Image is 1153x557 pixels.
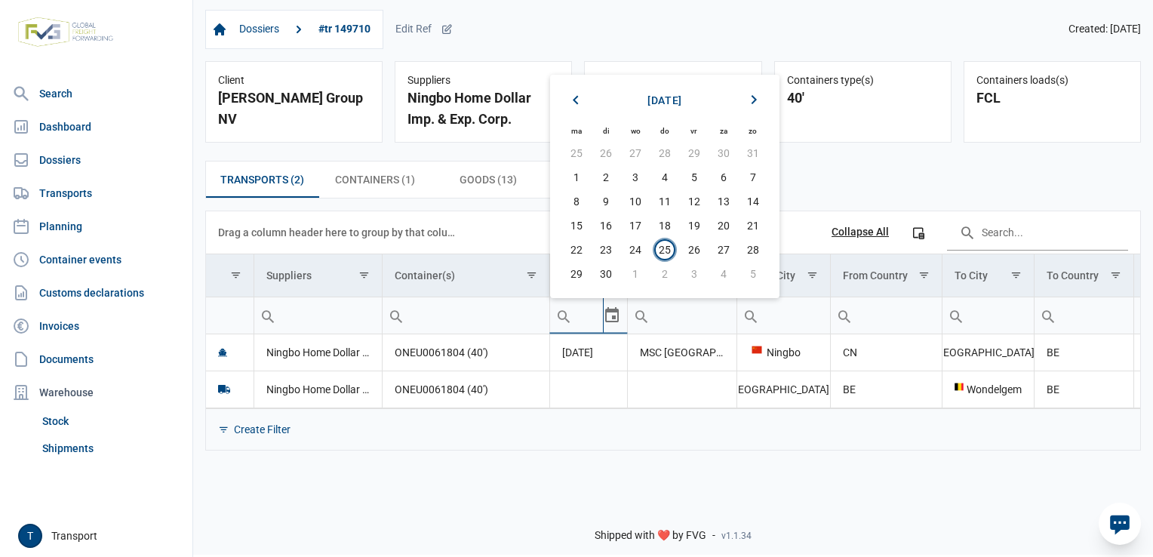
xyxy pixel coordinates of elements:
[738,214,767,238] td: zondag 21 september 2025
[233,17,285,42] a: Dossiers
[650,238,680,262] td: donderdag 25 september 2025. Today
[254,334,382,371] td: Ningbo Home Dollar Imp. & Exp. Corp.
[383,297,410,334] div: Search box
[737,254,830,297] td: Column From City
[595,263,616,285] span: 30
[206,297,254,334] td: Filter cell
[566,143,587,164] span: 25
[254,297,382,334] input: Filter cell
[743,143,764,164] span: 31
[709,262,738,286] td: zaterdag 4 oktober 2025
[1035,297,1062,334] div: Search box
[684,239,705,260] span: 26
[206,254,254,297] td: Column
[743,239,764,260] span: 28
[679,165,709,189] td: vrijdag 5 september 2025
[709,120,738,141] th: za
[254,297,281,334] div: Search box
[395,269,455,282] div: Container(s)
[628,297,737,334] td: Filter cell
[1035,254,1134,297] td: Column To Country
[942,297,970,334] div: Search box
[712,529,715,543] span: -
[6,112,186,142] a: Dashboard
[654,143,675,164] span: 28
[382,254,549,297] td: Column Container(s)
[721,530,752,542] span: v1.1.34
[592,189,621,214] td: dinsdag 9 september 2025
[566,263,587,285] span: 29
[206,211,1140,450] div: Data grid with 2 rows and 11 columns
[621,238,650,262] td: woensdag 24 september 2025
[621,165,650,189] td: woensdag 3 september 2025
[407,88,559,130] div: Ningbo Home Dollar Imp. & Exp. Corp.
[312,17,377,42] a: #tr 149710
[955,345,1022,360] div: [GEOGRAPHIC_DATA]
[335,171,415,189] span: Containers (1)
[621,262,650,286] td: woensdag 1 oktober 2025
[383,297,549,334] input: Filter cell
[737,297,829,334] input: Filter cell
[807,269,818,281] span: Show filter options for column 'From City'
[787,74,939,88] div: Containers type(s)
[654,263,675,285] span: 2
[625,263,646,285] span: 1
[831,297,858,334] div: Search box
[220,171,304,189] span: Transports (2)
[843,269,908,282] div: From Country
[36,435,186,462] a: Shipments
[595,239,616,260] span: 23
[650,262,680,286] td: donderdag 2 oktober 2025
[18,524,183,548] div: Transport
[743,191,764,212] span: 14
[976,88,1128,109] div: FCL
[684,167,705,188] span: 5
[562,189,592,214] td: maandag 8 september 2025
[737,297,764,334] div: Search box
[650,189,680,214] td: donderdag 11 september 2025
[592,165,621,189] td: dinsdag 2 september 2025
[749,382,817,397] div: [GEOGRAPHIC_DATA]
[254,297,382,334] td: Filter cell
[831,297,942,334] input: Filter cell
[595,143,616,164] span: 26
[647,94,681,106] span: [DATE]
[654,215,675,236] span: 18
[595,167,616,188] span: 2
[603,297,621,334] div: Select
[230,269,241,281] span: Show filter options for column ''
[36,408,186,435] a: Stock
[1068,23,1141,36] span: Created: [DATE]
[266,269,312,282] div: Suppliers
[1035,297,1133,334] input: Filter cell
[830,254,942,297] td: Column From Country
[562,346,593,359] span: [DATE]
[562,262,592,286] td: maandag 29 september 2025
[743,215,764,236] span: 21
[234,423,291,436] div: Create Filter
[738,165,767,189] td: zondag 7 september 2025
[206,297,254,334] input: Filter cell
[595,191,616,212] span: 9
[550,75,779,298] div: Dropdown
[6,211,186,242] a: Planning
[684,263,705,285] span: 3
[562,165,592,189] td: maandag 1 september 2025
[597,74,749,88] div: Last update
[6,278,186,308] a: Customs declarations
[976,74,1128,88] div: Containers loads(s)
[650,120,680,141] th: do
[382,371,549,408] td: ONEU0061804 (40')
[562,87,589,114] div: Previous month
[18,524,42,548] div: T
[382,297,549,334] td: Filter cell
[830,297,942,334] td: Filter cell
[713,215,734,236] span: 20
[679,189,709,214] td: vrijdag 12 september 2025
[625,215,646,236] span: 17
[787,88,939,109] div: 40'
[709,238,738,262] td: zaterdag 27 september 2025
[830,334,942,371] td: CN
[713,167,734,188] span: 6
[955,382,1022,397] div: Wondelgem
